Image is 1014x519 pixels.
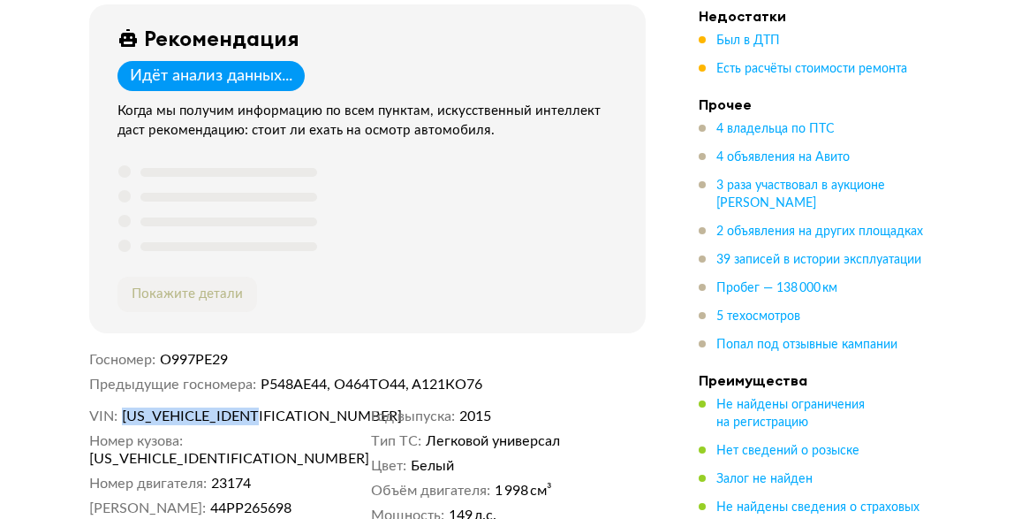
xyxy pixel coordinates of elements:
div: Рекомендация [144,26,299,50]
span: 39 записей в истории эксплуатации [716,254,921,266]
span: Пробег — 138 000 км [716,282,837,294]
dt: Тип ТС [371,432,421,450]
div: Когда мы получим информацию по всем пунктам, искусственный интеллект даст рекомендацию: стоит ли ... [117,102,624,141]
span: Есть расчёты стоимости ремонта [716,63,907,75]
dt: Госномер [89,351,155,369]
span: 23174 [211,475,251,492]
span: [US_VEHICLE_IDENTIFICATION_NUMBER] [89,450,292,468]
dt: Год выпуска [371,408,455,425]
button: Покажите детали [117,277,257,312]
span: Не найдены ограничения на регистрацию [716,399,865,429]
span: Нет сведений о розыске [716,445,859,457]
span: 5 техосмотров [716,310,800,323]
span: Попал под отзывные кампании [716,339,897,351]
span: 4 владельца по ПТС [716,123,835,135]
dt: Номер двигателя [89,475,207,492]
dt: Цвет [371,457,406,475]
span: Покажите детали [132,287,243,301]
div: Идёт анализ данных... [130,66,292,86]
h4: Преимущества [699,371,946,389]
h4: Недостатки [699,7,946,25]
dt: Объём двигателя [371,482,490,500]
span: Был в ДТП [716,34,780,47]
dd: Р548АЕ44, О464ТО44, А121КО76 [261,376,647,393]
span: 2015 [459,408,491,425]
span: 1 998 см³ [495,482,552,500]
span: 2 объявления на других площадках [716,225,923,238]
h4: Прочее [699,95,946,113]
dt: [PERSON_NAME] [89,500,206,517]
dt: Предыдущие госномера [89,376,256,393]
span: 44РР265698 [210,500,291,517]
span: Белый [411,457,454,475]
dt: VIN [89,408,117,425]
span: [US_VEHICLE_IDENTIFICATION_NUMBER] [122,408,325,425]
span: Легковой универсал [426,432,560,450]
dt: Номер кузова [89,432,183,450]
span: О997РЕ29 [160,353,228,367]
span: Залог не найден [716,473,813,485]
span: 4 объявления на Авито [716,151,850,164]
span: 3 раза участвовал в аукционе [PERSON_NAME] [716,179,885,210]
